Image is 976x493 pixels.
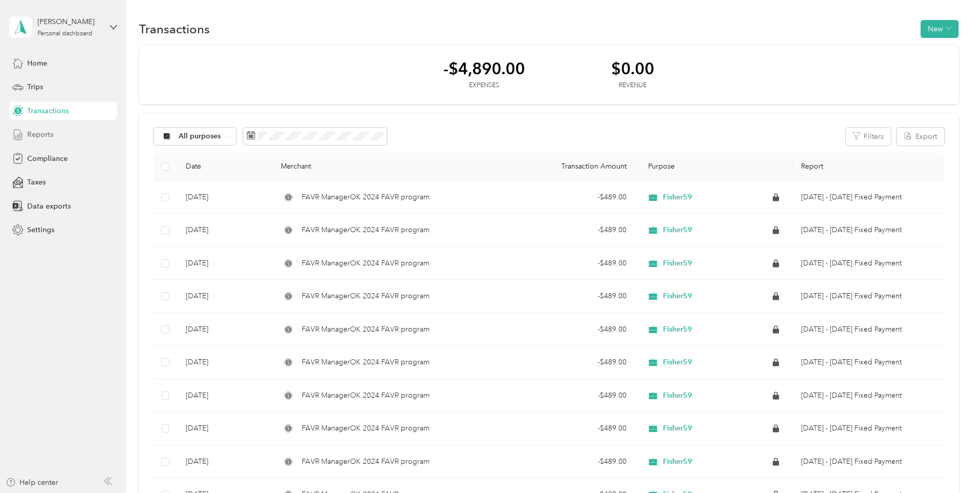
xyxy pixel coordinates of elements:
[793,214,944,247] td: Sep 1 - 30, 2025 Fixed Payment
[302,390,430,401] span: FAVR ManagerOK 2024 FAVR program
[793,280,944,313] td: Jul 1 - 31, 2025 Fixed Payment
[272,153,499,181] th: Merchant
[178,412,272,445] td: [DATE]
[507,291,627,302] div: - $489.00
[663,358,692,367] span: Fisher59
[896,128,944,146] button: Export
[793,247,944,280] td: Aug 1 - 31, 2025 Fixed Payment
[643,162,675,171] span: Purpose
[663,391,692,400] span: Fisher59
[178,214,272,247] td: [DATE]
[663,424,692,433] span: Fisher59
[507,192,627,203] div: - $489.00
[663,193,692,202] span: Fisher59
[793,313,944,346] td: Jun 1 - 30, 2025 Fixed Payment
[27,129,53,140] span: Reports
[302,291,430,302] span: FAVR ManagerOK 2024 FAVR program
[793,412,944,445] td: Mar 1 - 31, 2025 Fixed Payment
[507,390,627,401] div: - $489.00
[178,313,272,346] td: [DATE]
[499,153,635,181] th: Transaction Amount
[27,153,68,164] span: Compliance
[178,153,272,181] th: Date
[507,357,627,368] div: - $489.00
[139,24,210,34] h1: Transactions
[793,346,944,379] td: May 1 - 31, 2025 Fixed Payment
[6,477,58,488] button: Help center
[178,379,272,413] td: [DATE]
[302,423,430,434] span: FAVR ManagerOK 2024 FAVR program
[663,292,692,301] span: Fisher59
[178,181,272,214] td: [DATE]
[507,324,627,335] div: - $489.00
[27,81,43,92] span: Trips
[37,16,102,27] div: [PERSON_NAME]
[793,379,944,413] td: Apr 1 - 30, 2025 Fixed Payment
[27,58,47,69] span: Home
[921,20,959,38] button: New
[178,445,272,479] td: [DATE]
[178,346,272,379] td: [DATE]
[302,357,430,368] span: FAVR ManagerOK 2024 FAVR program
[611,81,654,90] div: Revenue
[663,225,692,235] span: Fisher59
[507,258,627,269] div: - $489.00
[302,324,430,335] span: FAVR ManagerOK 2024 FAVR program
[663,457,692,466] span: Fisher59
[27,177,46,188] span: Taxes
[178,247,272,280] td: [DATE]
[507,423,627,434] div: - $489.00
[919,436,976,493] iframe: Everlance-gr Chat Button Frame
[443,81,525,90] div: Expenses
[302,224,430,236] span: FAVR ManagerOK 2024 FAVR program
[27,224,54,235] span: Settings
[302,258,430,269] span: FAVR ManagerOK 2024 FAVR program
[663,325,692,334] span: Fisher59
[443,59,525,77] div: -$4,890.00
[179,133,221,140] span: All purposes
[663,259,692,268] span: Fisher59
[611,59,654,77] div: $0.00
[507,456,627,467] div: - $489.00
[37,31,92,37] div: Personal dashboard
[793,153,944,181] th: Report
[302,192,430,203] span: FAVR ManagerOK 2024 FAVR program
[27,201,71,212] span: Data exports
[302,456,430,467] span: FAVR ManagerOK 2024 FAVR program
[27,106,69,116] span: Transactions
[793,445,944,479] td: Feb 1 - 28, 2025 Fixed Payment
[793,181,944,214] td: Oct 1 - 31, 2025 Fixed Payment
[507,224,627,236] div: - $489.00
[178,280,272,313] td: [DATE]
[846,128,891,146] button: Filters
